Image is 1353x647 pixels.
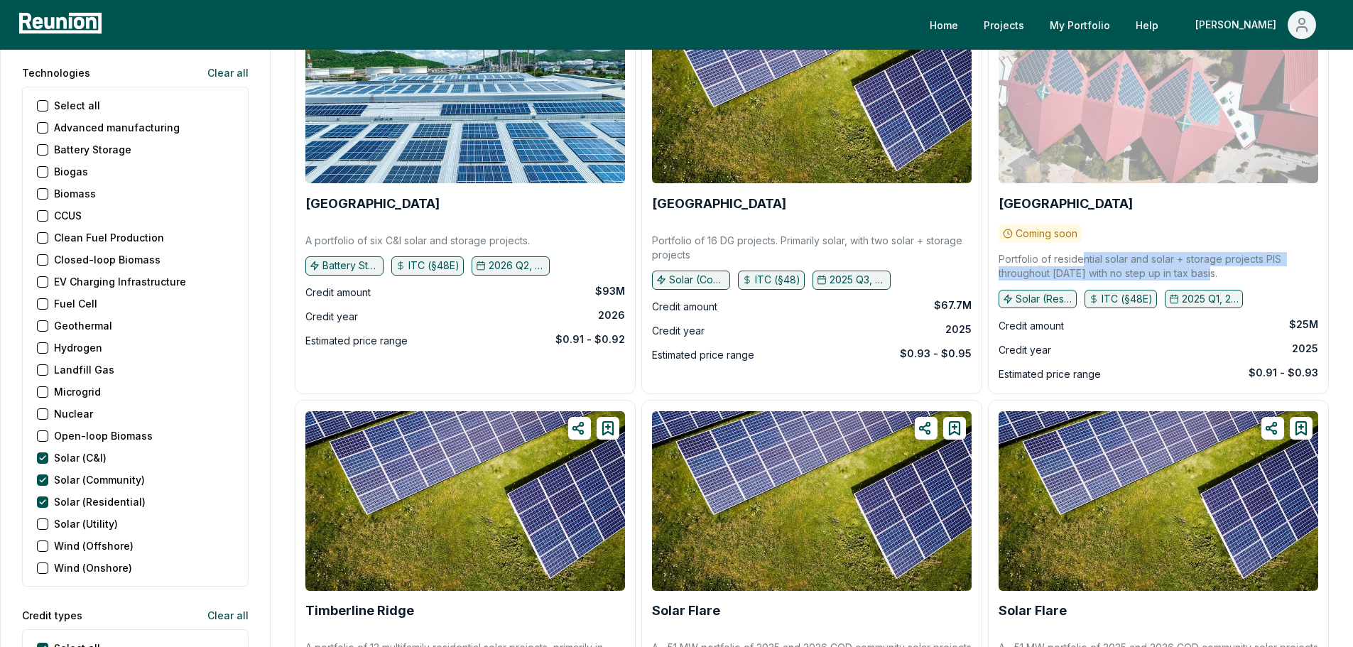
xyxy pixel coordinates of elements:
div: Credit amount [305,284,371,301]
label: Advanced manufacturing [54,120,180,135]
p: ITC (§48E) [1102,292,1153,306]
div: 2025 [1292,342,1318,356]
b: [GEOGRAPHIC_DATA] [652,196,786,211]
b: Solar Flare [999,603,1067,618]
button: [PERSON_NAME] [1184,11,1327,39]
label: Closed-loop Biomass [54,252,161,267]
a: Projects [972,11,1036,39]
div: $93M [595,284,625,298]
p: Solar (Community) [669,273,726,287]
label: Credit types [22,608,82,623]
button: 2026 Q2, 2026 Q3 [472,256,550,275]
div: Estimated price range [999,366,1101,383]
label: Biogas [54,164,88,179]
label: Clean Fuel Production [54,230,164,245]
div: 2026 [598,308,625,322]
a: Home [918,11,969,39]
a: [GEOGRAPHIC_DATA] [652,197,786,211]
a: Timberline Ridge [305,604,414,618]
a: [GEOGRAPHIC_DATA] [305,197,440,211]
b: Solar Flare [652,603,720,618]
p: 2025 Q3, 2025 Q4 [830,273,886,287]
label: Technologies [22,65,90,80]
p: Portfolio of 16 DG projects. Primarily solar, with two solar + storage projects [652,234,972,262]
p: Solar (Residential) [1016,292,1072,306]
div: $0.91 - $0.92 [555,332,625,347]
label: Wind (Onshore) [54,560,132,575]
a: Solar Flare [999,604,1067,618]
div: $0.93 - $0.95 [900,347,972,361]
div: 2025 [945,322,972,337]
label: EV Charging Infrastructure [54,274,186,289]
a: Help [1124,11,1170,39]
p: Coming soon [1016,227,1077,241]
label: Wind (Offshore) [54,538,134,553]
div: Credit year [652,322,705,339]
img: Copper Ridge [305,4,625,183]
img: Shady Grove [652,4,972,183]
img: Solar Flare [652,411,972,591]
p: A portfolio of six C&I solar and storage projects. [305,234,530,248]
b: [GEOGRAPHIC_DATA] [305,196,440,211]
b: Timberline Ridge [305,603,414,618]
p: Portfolio of residential solar and solar + storage projects PIS throughout [DATE] with no step up... [999,252,1318,281]
label: Solar (Community) [54,472,145,487]
img: Timberline Ridge [305,411,625,591]
a: My Portfolio [1038,11,1121,39]
label: Open-loop Biomass [54,428,153,443]
label: Solar (Utility) [54,516,118,531]
div: Credit year [999,342,1051,359]
div: $25M [1289,317,1318,332]
div: $67.7M [934,298,972,312]
div: [PERSON_NAME] [1195,11,1282,39]
label: Solar (Residential) [54,494,146,509]
button: Solar (Community) [652,271,730,289]
button: Clear all [196,601,249,629]
p: ITC (§48E) [408,259,460,273]
label: Nuclear [54,406,93,421]
label: Landfill Gas [54,362,114,377]
div: $0.91 - $0.93 [1249,366,1318,380]
button: 2025 Q3, 2025 Q4 [813,271,891,289]
label: Hydrogen [54,340,102,355]
div: Estimated price range [305,332,408,349]
label: Geothermal [54,318,112,333]
div: Credit year [305,308,358,325]
button: Solar (Residential) [999,290,1077,308]
label: Battery Storage [54,142,131,157]
button: 2025 Q1, 2025 Q2, 2025 Q3, 2025 Q4 [1165,290,1243,308]
button: Clear all [196,58,249,87]
div: Estimated price range [652,347,754,364]
nav: Main [918,11,1339,39]
label: Fuel Cell [54,296,97,311]
p: 2025 Q1, 2025 Q2, 2025 Q3, 2025 Q4 [1182,292,1239,306]
div: Credit amount [652,298,717,315]
label: CCUS [54,208,82,223]
div: Credit amount [999,317,1064,335]
label: Select all [54,98,100,113]
img: Solar Flare [999,411,1318,591]
p: 2026 Q2, 2026 Q3 [489,259,545,273]
button: Battery Storage, Solar (C&I) [305,256,384,275]
p: Battery Storage, Solar (C&I) [322,259,379,273]
label: Microgrid [54,384,101,399]
label: Solar (C&I) [54,450,107,465]
a: Solar Flare [652,604,720,618]
label: Biomass [54,186,96,201]
p: ITC (§48) [755,273,800,287]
